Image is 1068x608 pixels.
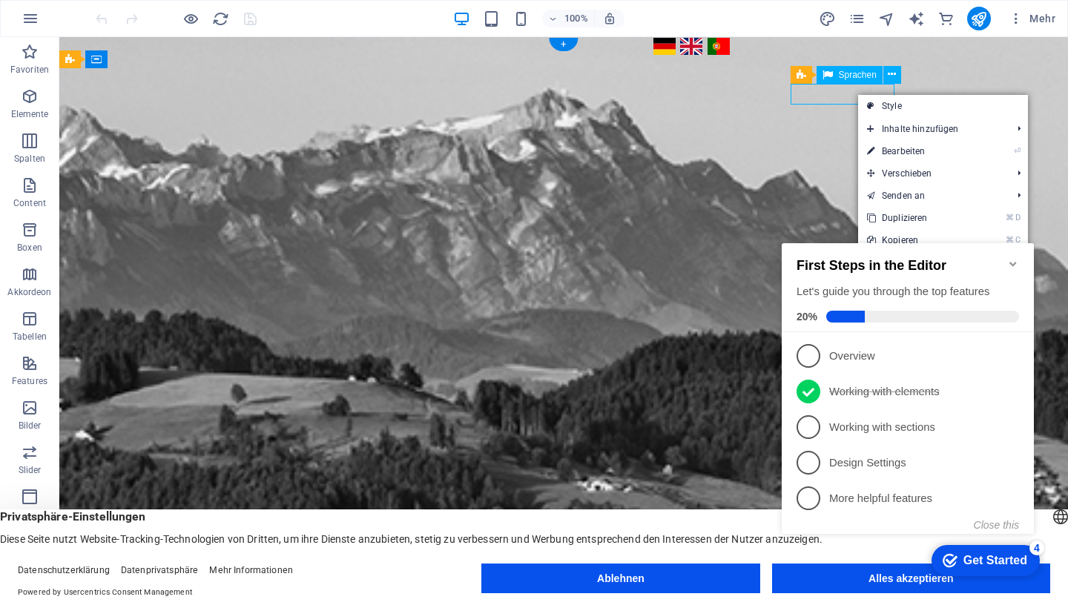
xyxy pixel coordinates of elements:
button: text_generator [908,10,926,27]
i: ⏎ [1014,146,1021,156]
button: Mehr [1003,7,1061,30]
p: More helpful features [53,268,231,284]
a: Senden an [858,185,1006,207]
li: Design Settings [6,222,258,258]
p: Slider [19,464,42,476]
i: Design (Strg+Alt+Y) [819,10,836,27]
span: Verschieben [858,162,1006,185]
div: Minimize checklist [231,36,243,47]
button: commerce [937,10,955,27]
i: AI Writer [908,10,925,27]
p: Working with sections [53,197,231,213]
span: 20% [21,88,50,100]
button: publish [967,7,991,30]
button: design [819,10,837,27]
a: ⏎Bearbeiten [858,140,972,162]
button: pages [848,10,866,27]
li: More helpful features [6,258,258,294]
p: Working with elements [53,162,231,177]
p: Content [13,197,46,209]
a: ⌘DDuplizieren [858,207,972,229]
div: 4 [254,318,268,333]
p: Features [12,375,47,387]
p: Bilder [19,420,42,432]
h6: 100% [564,10,588,27]
p: Overview [53,126,231,142]
button: 100% [542,10,595,27]
span: Inhalte hinzufügen [858,118,1006,140]
button: navigator [878,10,896,27]
p: Favoriten [10,64,49,76]
li: Working with sections [6,187,258,222]
p: Akkordeon [7,286,51,298]
p: Tabellen [13,331,47,343]
p: Design Settings [53,233,231,248]
i: ⌘ [1006,213,1014,222]
p: Boxen [17,242,42,254]
a: Style [858,95,1028,117]
button: reload [211,10,229,27]
i: D [1015,213,1020,222]
li: Working with elements [6,151,258,187]
button: Close this [198,297,243,308]
p: Elemente [11,108,49,120]
i: Seiten (Strg+Alt+S) [848,10,866,27]
div: Get Started 4 items remaining, 20% complete [156,323,264,354]
div: + [549,38,578,51]
div: Get Started [188,331,251,345]
p: Spalten [14,153,45,165]
span: Sprachen [839,70,877,79]
h2: First Steps in the Editor [21,36,243,51]
i: Veröffentlichen [970,10,987,27]
i: Seite neu laden [212,10,229,27]
div: Let's guide you through the top features [21,62,243,77]
button: Klicke hier, um den Vorschau-Modus zu verlassen [182,10,200,27]
i: Bei Größenänderung Zoomstufe automatisch an das gewählte Gerät anpassen. [603,12,616,25]
i: Navigator [878,10,895,27]
i: Commerce [937,10,955,27]
li: Overview [6,116,258,151]
span: Mehr [1009,11,1055,26]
